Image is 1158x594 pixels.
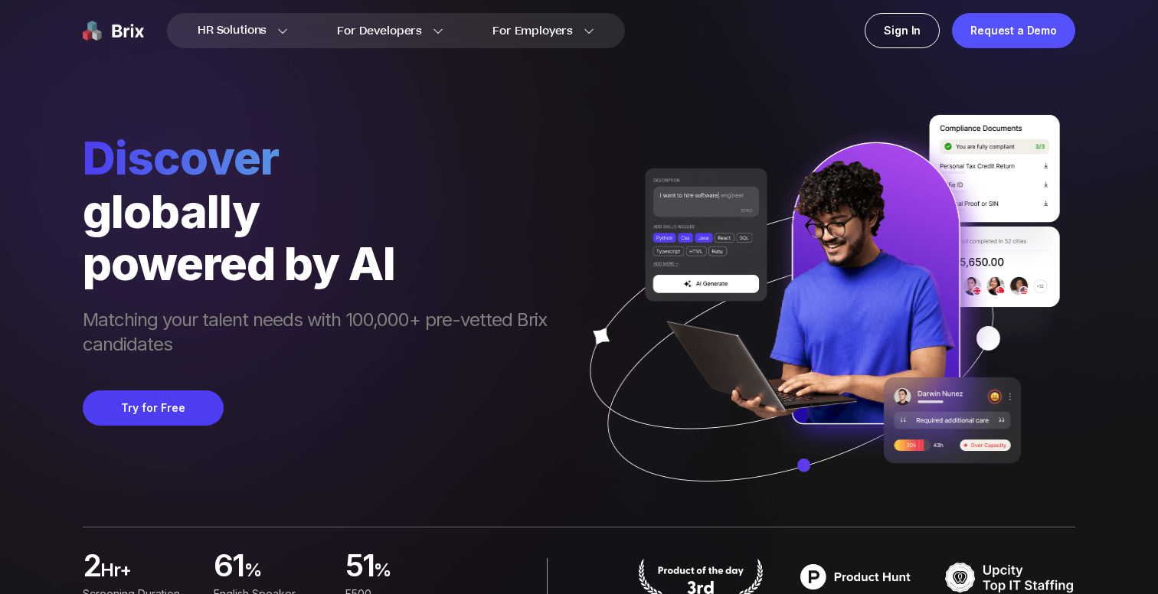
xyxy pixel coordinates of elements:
[83,130,562,185] span: Discover
[198,18,267,43] span: HR Solutions
[374,558,458,589] span: %
[345,552,375,583] span: 51
[83,237,562,289] div: powered by AI
[83,185,562,237] div: globally
[562,115,1075,527] img: ai generate
[244,558,327,589] span: %
[492,23,573,39] span: For Employers
[83,390,224,426] button: Try for Free
[83,552,100,583] span: 2
[214,552,244,583] span: 61
[100,558,195,589] span: hr+
[865,13,940,48] a: Sign In
[83,308,562,360] span: Matching your talent needs with 100,000+ pre-vetted Brix candidates
[337,23,422,39] span: For Developers
[952,13,1075,48] a: Request a Demo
